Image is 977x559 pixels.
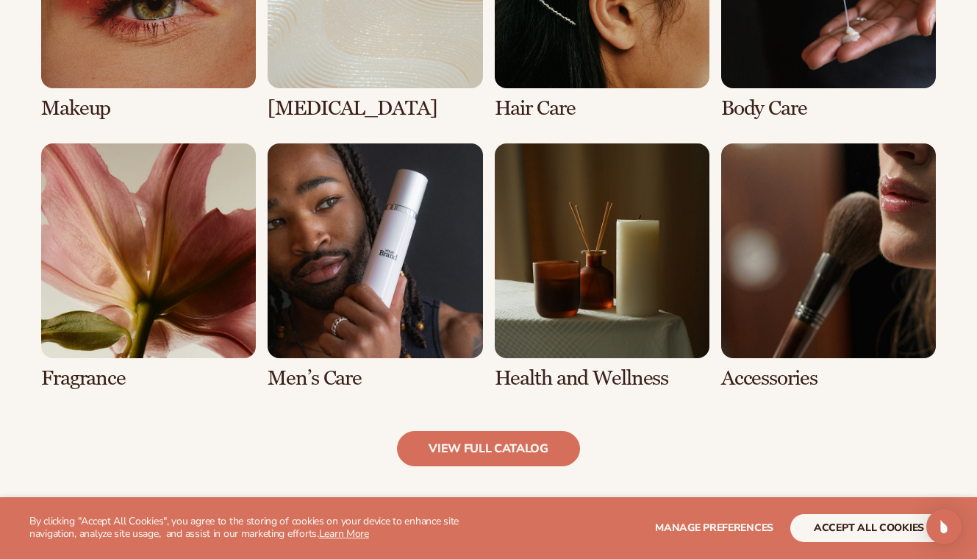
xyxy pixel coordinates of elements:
[721,143,936,390] div: 8 / 8
[41,97,256,120] h3: Makeup
[319,527,369,541] a: Learn More
[29,516,476,541] p: By clicking "Accept All Cookies", you agree to the storing of cookies on your device to enhance s...
[790,514,948,542] button: accept all cookies
[268,143,482,390] div: 6 / 8
[721,97,936,120] h3: Body Care
[397,431,580,466] a: view full catalog
[495,97,709,120] h3: Hair Care
[41,143,256,390] div: 5 / 8
[268,97,482,120] h3: [MEDICAL_DATA]
[655,514,773,542] button: Manage preferences
[926,509,962,544] div: Open Intercom Messenger
[495,143,709,390] div: 7 / 8
[655,521,773,535] span: Manage preferences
